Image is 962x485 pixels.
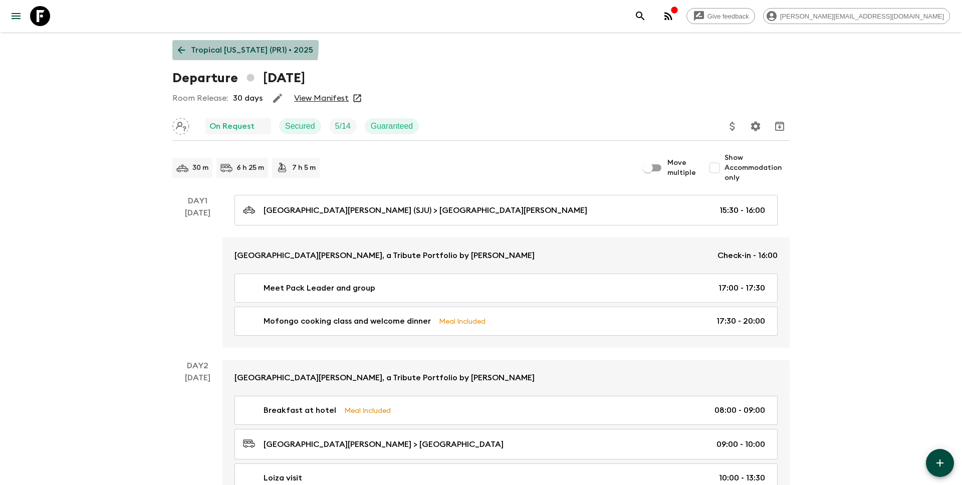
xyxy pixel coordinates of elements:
[716,438,765,450] p: 09:00 - 10:00
[716,315,765,327] p: 17:30 - 20:00
[172,121,189,129] span: Assign pack leader
[222,237,790,274] a: [GEOGRAPHIC_DATA][PERSON_NAME], a Tribute Portfolio by [PERSON_NAME]Check-in - 16:00
[329,118,357,134] div: Trip Fill
[234,372,535,384] p: [GEOGRAPHIC_DATA][PERSON_NAME], a Tribute Portfolio by [PERSON_NAME]
[185,207,210,348] div: [DATE]
[234,195,778,225] a: [GEOGRAPHIC_DATA][PERSON_NAME] (SJU) > [GEOGRAPHIC_DATA][PERSON_NAME]15:30 - 16:00
[234,429,778,459] a: [GEOGRAPHIC_DATA][PERSON_NAME] > [GEOGRAPHIC_DATA]09:00 - 10:00
[234,307,778,336] a: Mofongo cooking class and welcome dinnerMeal Included17:30 - 20:00
[292,163,316,173] p: 7 h 5 m
[294,93,349,103] a: View Manifest
[718,282,765,294] p: 17:00 - 17:30
[719,472,765,484] p: 10:00 - 13:30
[746,116,766,136] button: Settings
[285,120,315,132] p: Secured
[723,116,743,136] button: Update Price, Early Bird Discount and Costs
[191,44,313,56] p: Tropical [US_STATE] (PR1) • 2025
[770,116,790,136] button: Archive (Completed, Cancelled or Unsynced Departures only)
[686,8,755,24] a: Give feedback
[264,282,375,294] p: Meet Pack Leader and group
[172,360,222,372] p: Day 2
[439,316,486,327] p: Meal Included
[775,13,949,20] span: [PERSON_NAME][EMAIL_ADDRESS][DOMAIN_NAME]
[233,92,263,104] p: 30 days
[236,163,264,173] p: 6 h 25 m
[172,40,319,60] a: Tropical [US_STATE] (PR1) • 2025
[714,404,765,416] p: 08:00 - 09:00
[702,13,755,20] span: Give feedback
[264,404,336,416] p: Breakfast at hotel
[264,204,587,216] p: [GEOGRAPHIC_DATA][PERSON_NAME] (SJU) > [GEOGRAPHIC_DATA][PERSON_NAME]
[264,315,431,327] p: Mofongo cooking class and welcome dinner
[234,396,778,425] a: Breakfast at hotelMeal Included08:00 - 09:00
[234,250,535,262] p: [GEOGRAPHIC_DATA][PERSON_NAME], a Tribute Portfolio by [PERSON_NAME]
[192,163,208,173] p: 30 m
[172,195,222,207] p: Day 1
[719,204,765,216] p: 15:30 - 16:00
[279,118,321,134] div: Secured
[172,92,228,104] p: Room Release:
[763,8,950,24] div: [PERSON_NAME][EMAIL_ADDRESS][DOMAIN_NAME]
[717,250,778,262] p: Check-in - 16:00
[335,120,351,132] p: 5 / 14
[209,120,255,132] p: On Request
[264,472,302,484] p: Loiza visit
[630,6,650,26] button: search adventures
[6,6,26,26] button: menu
[725,153,790,183] span: Show Accommodation only
[172,68,305,88] h1: Departure [DATE]
[234,274,778,303] a: Meet Pack Leader and group17:00 - 17:30
[667,158,696,178] span: Move multiple
[371,120,413,132] p: Guaranteed
[344,405,391,416] p: Meal Included
[222,360,790,396] a: [GEOGRAPHIC_DATA][PERSON_NAME], a Tribute Portfolio by [PERSON_NAME]
[264,438,504,450] p: [GEOGRAPHIC_DATA][PERSON_NAME] > [GEOGRAPHIC_DATA]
